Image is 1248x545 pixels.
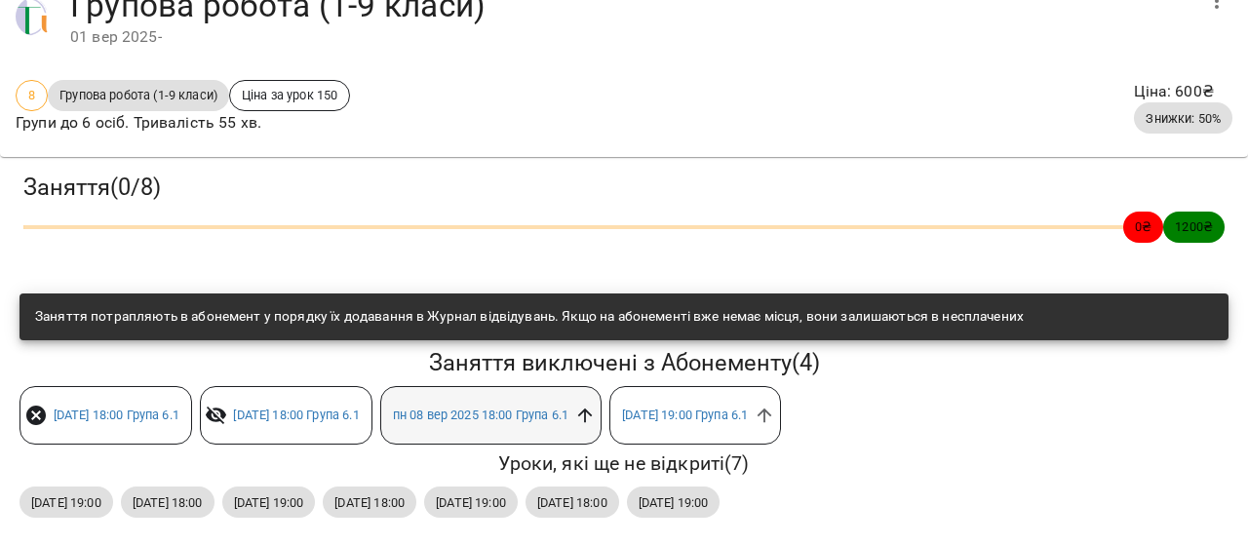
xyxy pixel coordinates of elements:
span: [DATE] 18:00 [121,493,214,512]
h3: Заняття ( 0 / 8 ) [23,173,1225,203]
span: 8 [17,86,47,104]
span: [DATE] 19:00 [627,493,721,512]
span: Знижки: 50% [1134,109,1232,128]
span: Групова робота (1-9 класи) [48,86,229,104]
h6: Уроки, які ще не відкриті ( 7 ) [19,448,1228,479]
span: Ціна за урок 150 [230,86,349,104]
div: Заняття потрапляють в абонемент у порядку їх додавання в Журнал відвідувань. Якщо на абонементі в... [35,299,1024,334]
p: Ціна : 600 ₴ [1134,80,1232,103]
a: [DATE] 18:00 Група 6.1 [233,408,359,422]
div: пн 08 вер 2025 18:00 Група 6.1 [380,386,602,445]
a: [DATE] 19:00 Група 6.1 [622,408,748,422]
div: [DATE] 19:00 Група 6.1 [609,386,781,445]
span: 1200 ₴ [1163,217,1225,236]
span: [DATE] 19:00 [222,493,316,512]
div: 01 вер 2025 - [70,25,1193,49]
p: Групи до 6 осіб. Тривалість 55 хв. [16,111,350,135]
span: [DATE] 19:00 [19,493,113,512]
span: [DATE] 18:00 [323,493,416,512]
h5: Заняття виключені з Абонементу ( 4 ) [19,348,1228,378]
span: [DATE] 19:00 [424,493,518,512]
span: 0 ₴ [1123,217,1163,236]
span: [DATE] 18:00 [526,493,619,512]
a: [DATE] 18:00 Група 6.1 [54,408,179,422]
a: пн 08 вер 2025 18:00 Група 6.1 [393,408,568,422]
